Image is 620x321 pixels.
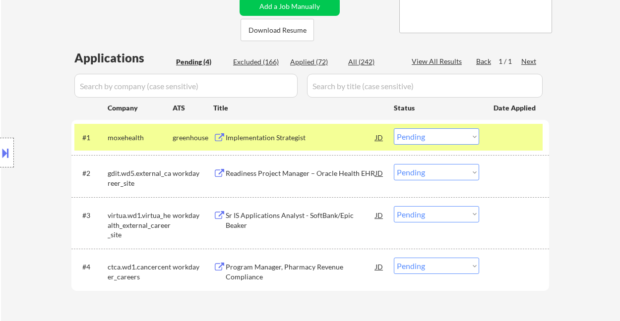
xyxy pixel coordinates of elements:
[173,103,213,113] div: ATS
[307,74,543,98] input: Search by title (case sensitive)
[226,211,375,230] div: Sr IS Applications Analyst - SoftBank/Epic Beaker
[176,57,226,67] div: Pending (4)
[173,211,213,220] div: workday
[374,164,384,182] div: JD
[374,206,384,224] div: JD
[233,57,283,67] div: Excluded (166)
[213,103,384,113] div: Title
[394,99,479,116] div: Status
[226,133,375,143] div: Implementation Strategist
[374,128,384,146] div: JD
[74,52,173,64] div: Applications
[290,57,340,67] div: Applied (72)
[348,57,398,67] div: All (242)
[173,262,213,272] div: workday
[494,103,537,113] div: Date Applied
[226,262,375,281] div: Program Manager, Pharmacy Revenue Compliance
[173,168,213,178] div: workday
[74,74,298,98] input: Search by company (case sensitive)
[374,258,384,275] div: JD
[498,56,521,66] div: 1 / 1
[108,262,173,281] div: ctca.wd1.cancercenter_careers
[173,133,213,143] div: greenhouse
[82,262,100,272] div: #4
[521,56,537,66] div: Next
[226,168,375,178] div: Readiness Project Manager – Oracle Health EHR
[412,56,465,66] div: View All Results
[476,56,492,66] div: Back
[241,19,314,41] button: Download Resume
